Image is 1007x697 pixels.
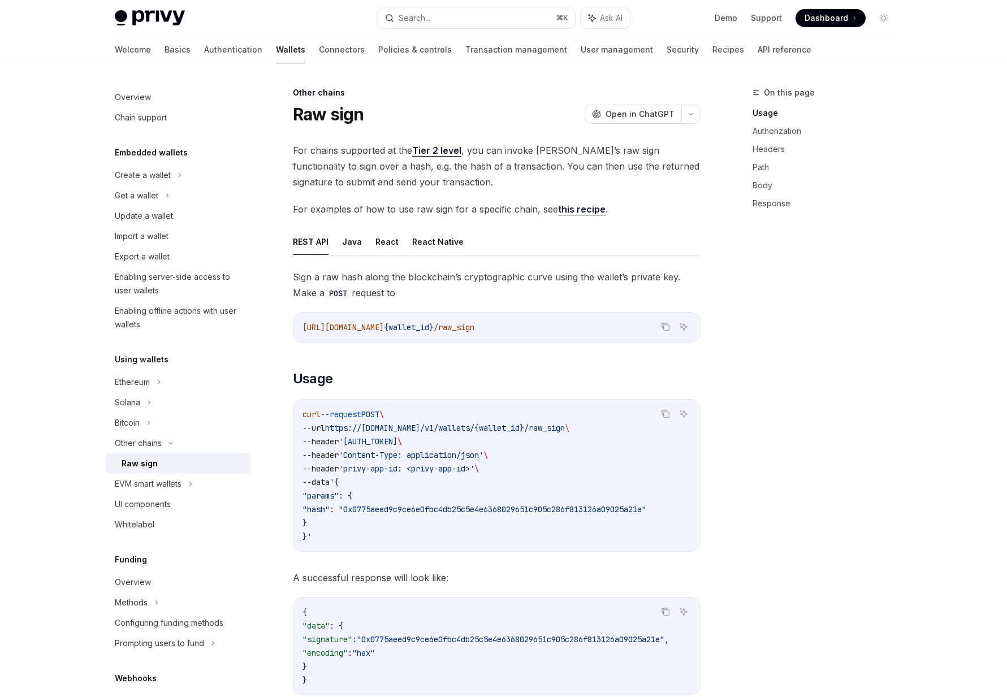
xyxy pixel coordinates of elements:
[321,409,361,419] span: --request
[106,514,250,535] a: Whitelabel
[712,36,744,63] a: Recipes
[293,142,701,190] span: For chains supported at the , you can invoke [PERSON_NAME]’s raw sign functionality to sign over ...
[115,553,147,566] h5: Funding
[115,111,167,124] div: Chain support
[339,450,483,460] span: 'Content-Type: application/json'
[753,194,902,213] a: Response
[758,36,811,63] a: API reference
[302,409,321,419] span: curl
[302,322,384,332] span: [URL][DOMAIN_NAME]
[715,12,737,24] a: Demo
[325,423,565,433] span: https://[DOMAIN_NAME]/v1/wallets/{wallet_id}/raw_sign
[115,189,158,202] div: Get a wallet
[377,8,575,28] button: Search...⌘K
[302,661,307,672] span: }
[764,86,815,99] span: On this page
[302,436,339,447] span: --header
[115,230,168,243] div: Import a wallet
[115,637,204,650] div: Prompting users to fund
[302,450,339,460] span: --header
[293,370,333,388] span: Usage
[753,158,902,176] a: Path
[357,634,664,644] span: "0x0775aeed9c9ce6e0fbc4db25c5e4e6368029651c905c286f813126a09025a21e"
[115,436,162,450] div: Other chains
[106,267,250,301] a: Enabling server-side access to user wallets
[581,36,653,63] a: User management
[302,634,352,644] span: "signature"
[115,672,157,685] h5: Webhooks
[585,105,681,124] button: Open in ChatGPT
[115,168,171,182] div: Create a wallet
[753,140,902,158] a: Headers
[293,201,701,217] span: For examples of how to use raw sign for a specific chain, see .
[302,477,330,487] span: --data
[302,464,339,474] span: --header
[465,36,567,63] a: Transaction management
[276,36,305,63] a: Wallets
[753,176,902,194] a: Body
[115,396,140,409] div: Solana
[342,228,362,255] button: Java
[676,604,691,619] button: Ask AI
[115,416,140,430] div: Bitcoin
[165,36,191,63] a: Basics
[106,613,250,633] a: Configuring funding methods
[302,621,330,631] span: "data"
[558,204,606,215] a: this recipe
[805,12,848,24] span: Dashboard
[378,36,452,63] a: Policies & controls
[115,270,244,297] div: Enabling server-side access to user wallets
[796,9,866,27] a: Dashboard
[339,464,474,474] span: 'privy-app-id: <privy-app-id>'
[115,146,188,159] h5: Embedded wallets
[556,14,568,23] span: ⌘ K
[106,87,250,107] a: Overview
[606,109,675,120] span: Open in ChatGPT
[115,497,171,511] div: UI components
[302,531,312,542] span: }'
[658,319,673,334] button: Copy the contents from the code block
[106,572,250,592] a: Overview
[106,246,250,267] a: Export a wallet
[664,634,669,644] span: ,
[302,675,307,685] span: }
[379,409,384,419] span: \
[115,209,173,223] div: Update a wallet
[115,353,168,366] h5: Using wallets
[330,477,339,487] span: '{
[293,228,329,255] button: REST API
[352,648,375,658] span: "hex"
[751,12,782,24] a: Support
[753,104,902,122] a: Usage
[565,423,569,433] span: \
[412,228,464,255] button: React Native
[115,36,151,63] a: Welcome
[106,301,250,335] a: Enabling offline actions with user wallets
[483,450,488,460] span: \
[106,107,250,128] a: Chain support
[204,36,262,63] a: Authentication
[122,457,158,470] div: Raw sign
[325,287,352,300] code: POST
[106,226,250,246] a: Import a wallet
[115,575,151,589] div: Overview
[302,607,307,617] span: {
[676,319,691,334] button: Ask AI
[875,9,893,27] button: Toggle dark mode
[384,322,434,332] span: {wallet_id}
[302,423,325,433] span: --url
[319,36,365,63] a: Connectors
[115,304,244,331] div: Enabling offline actions with user wallets
[115,596,148,609] div: Methods
[293,269,701,301] span: Sign a raw hash along the blockchain’s cryptographic curve using the wallet’s private key. Make a...
[676,406,691,421] button: Ask AI
[474,464,479,474] span: \
[115,10,185,26] img: light logo
[115,518,154,531] div: Whitelabel
[658,406,673,421] button: Copy the contents from the code block
[302,504,646,514] span: "hash": "0x0775aeed9c9ce6e0fbc4db25c5e4e6368029651c905c286f813126a09025a21e"
[412,145,461,157] a: Tier 2 level
[115,375,150,389] div: Ethereum
[115,250,170,263] div: Export a wallet
[106,206,250,226] a: Update a wallet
